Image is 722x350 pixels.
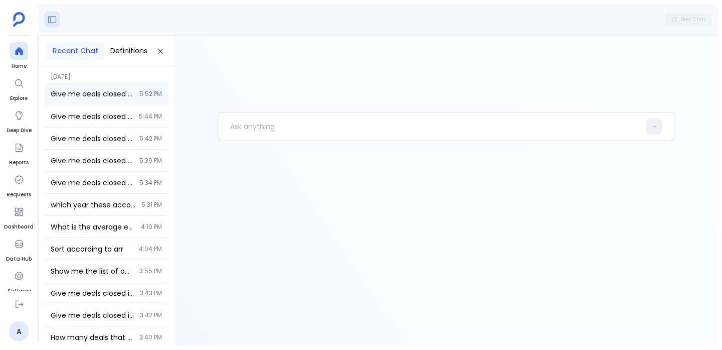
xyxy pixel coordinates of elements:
[139,135,162,143] span: 5:42 PM
[51,111,133,122] span: Give me deals closed in 2015
[104,42,153,60] button: Definitions
[51,178,133,188] span: Give me deals closed in 2015
[7,106,32,135] a: Deep Dive
[139,90,162,98] span: 5:52 PM
[8,267,31,295] a: Settings
[10,74,28,102] a: Explore
[51,288,134,298] span: Give me deals closed in 2015
[140,311,162,319] span: 3:42 PM
[139,157,162,165] span: 5:39 PM
[51,89,133,99] span: Give me deals closed in 2015
[51,200,135,210] span: which year these accounts were created? In how many years after creation have they churned?
[51,310,134,320] span: Give me deals closed in 2039
[9,139,29,167] a: Reports
[10,42,28,70] a: Home
[8,287,31,295] span: Settings
[51,266,133,276] span: Show me the list of opportuntiies for the above metrics
[7,127,32,135] span: Deep Dive
[51,156,133,166] span: Give me deals closed in 2015
[7,171,31,199] a: Requests
[7,191,31,199] span: Requests
[139,333,162,341] span: 3:40 PM
[140,289,162,297] span: 3:43 PM
[139,179,162,187] span: 5:34 PM
[139,112,162,121] span: 5:44 PM
[13,12,25,27] img: petavue logo
[10,94,28,102] span: Explore
[47,42,104,60] button: Recent Chat
[51,222,135,232] span: What is the average escalation rate of these opportunities?
[6,255,32,263] span: Data Hub
[139,267,162,275] span: 3:55 PM
[51,134,133,144] span: Give me deals closed in 2015
[139,245,162,253] span: 4:04 PM
[9,321,29,341] a: A
[10,62,28,70] span: Home
[141,223,162,231] span: 4:10 PM
[141,201,162,209] span: 5:31 PM
[4,203,34,231] a: Dashboard
[9,159,29,167] span: Reports
[51,244,133,254] span: Sort according to arr
[6,235,32,263] a: Data Hub
[51,332,133,342] span: How many deals that were closed in the last 3 years have stopped used the service
[4,223,34,231] span: Dashboard
[45,67,168,81] span: [DATE]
